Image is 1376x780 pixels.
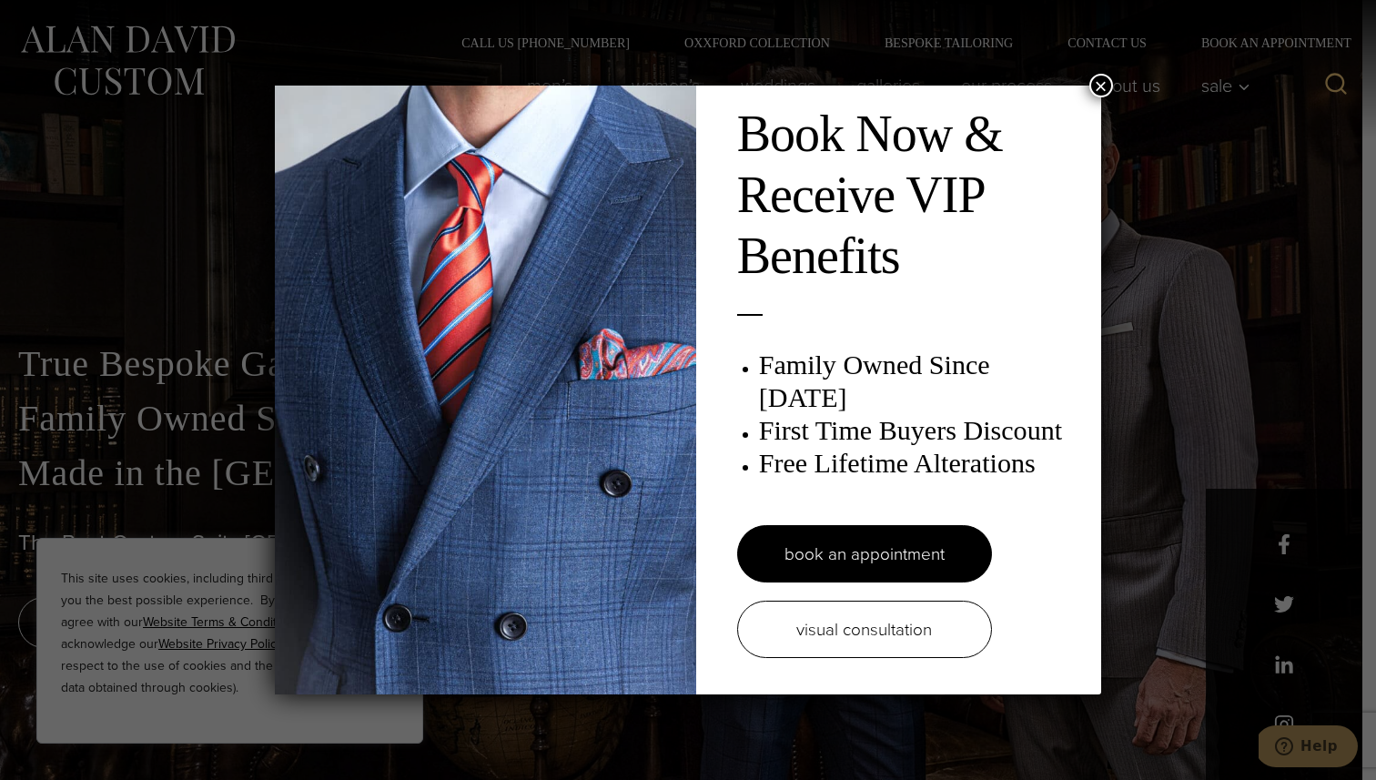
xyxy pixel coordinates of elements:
[737,104,1083,288] h2: Book Now & Receive VIP Benefits
[1089,74,1113,97] button: Close
[737,525,992,582] a: book an appointment
[737,601,992,658] a: visual consultation
[759,414,1083,447] h3: First Time Buyers Discount
[759,447,1083,480] h3: Free Lifetime Alterations
[42,13,79,29] span: Help
[759,349,1083,414] h3: Family Owned Since [DATE]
